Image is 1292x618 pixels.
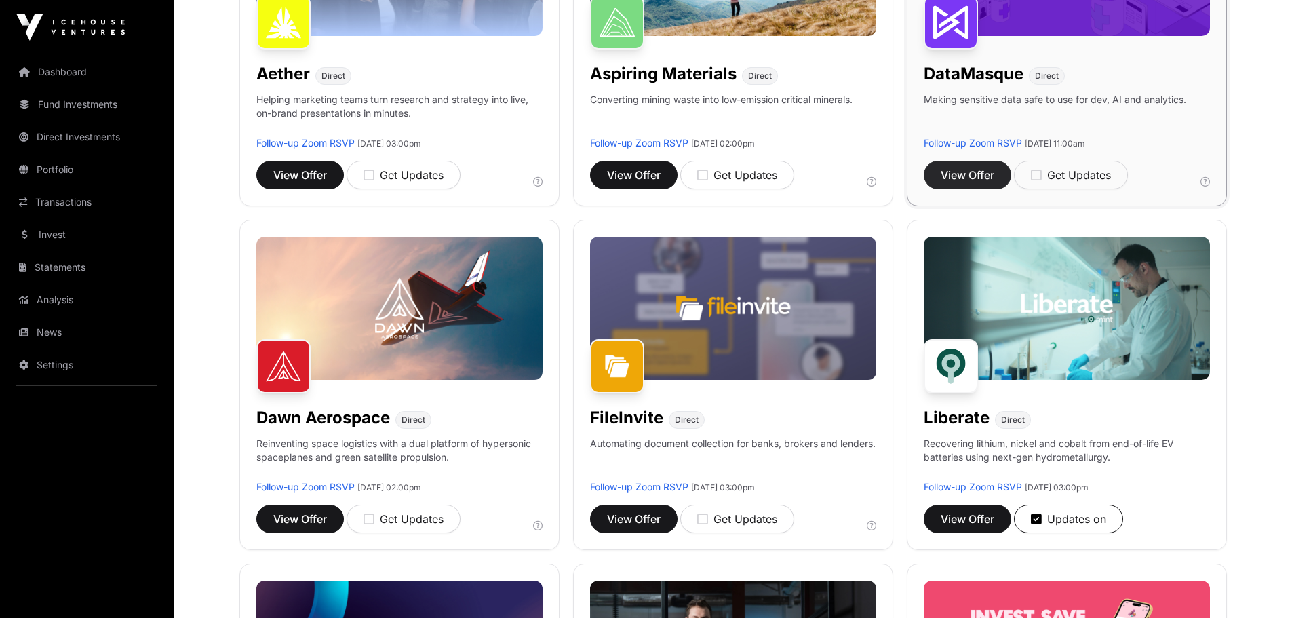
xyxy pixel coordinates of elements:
[924,339,978,393] img: Liberate
[321,71,345,81] span: Direct
[11,90,163,119] a: Fund Investments
[590,505,678,533] button: View Offer
[924,63,1023,85] h1: DataMasque
[697,167,777,183] div: Get Updates
[924,161,1011,189] button: View Offer
[590,481,688,493] a: Follow-up Zoom RSVP
[1014,505,1123,533] button: Updates on
[691,482,755,493] span: [DATE] 03:00pm
[11,122,163,152] a: Direct Investments
[1031,511,1106,527] div: Updates on
[256,437,543,480] p: Reinventing space logistics with a dual platform of hypersonic spaceplanes and green satellite pr...
[680,161,794,189] button: Get Updates
[1224,553,1292,618] iframe: Chat Widget
[256,237,543,380] img: Dawn-Banner.jpg
[590,93,853,136] p: Converting mining waste into low-emission critical minerals.
[16,14,125,41] img: Icehouse Ventures Logo
[256,161,344,189] button: View Offer
[256,93,543,136] p: Helping marketing teams turn research and strategy into live, on-brand presentations in minutes.
[11,220,163,250] a: Invest
[590,161,678,189] button: View Offer
[357,138,421,149] span: [DATE] 03:00pm
[590,237,876,380] img: File-Invite-Banner.jpg
[1025,138,1085,149] span: [DATE] 11:00am
[590,407,663,429] h1: FileInvite
[256,407,390,429] h1: Dawn Aerospace
[748,71,772,81] span: Direct
[402,414,425,425] span: Direct
[256,481,355,493] a: Follow-up Zoom RSVP
[11,57,163,87] a: Dashboard
[1025,482,1089,493] span: [DATE] 03:00pm
[357,482,421,493] span: [DATE] 02:00pm
[273,511,327,527] span: View Offer
[1031,167,1111,183] div: Get Updates
[924,137,1022,149] a: Follow-up Zoom RSVP
[691,138,755,149] span: [DATE] 02:00pm
[590,437,876,480] p: Automating document collection for banks, brokers and lenders.
[941,511,994,527] span: View Offer
[364,167,444,183] div: Get Updates
[607,511,661,527] span: View Offer
[364,511,444,527] div: Get Updates
[680,505,794,533] button: Get Updates
[256,137,355,149] a: Follow-up Zoom RSVP
[607,167,661,183] span: View Offer
[590,137,688,149] a: Follow-up Zoom RSVP
[273,167,327,183] span: View Offer
[924,505,1011,533] button: View Offer
[924,437,1210,480] p: Recovering lithium, nickel and cobalt from end-of-life EV batteries using next-gen hydrometallurgy.
[256,63,310,85] h1: Aether
[11,155,163,185] a: Portfolio
[256,339,311,393] img: Dawn Aerospace
[347,505,461,533] button: Get Updates
[1035,71,1059,81] span: Direct
[1014,161,1128,189] button: Get Updates
[11,187,163,217] a: Transactions
[697,511,777,527] div: Get Updates
[590,63,737,85] h1: Aspiring Materials
[675,414,699,425] span: Direct
[924,407,990,429] h1: Liberate
[11,350,163,380] a: Settings
[11,285,163,315] a: Analysis
[347,161,461,189] button: Get Updates
[924,237,1210,380] img: Liberate-Banner.jpg
[924,93,1186,136] p: Making sensitive data safe to use for dev, AI and analytics.
[11,252,163,282] a: Statements
[590,339,644,393] img: FileInvite
[11,317,163,347] a: News
[1001,414,1025,425] span: Direct
[941,167,994,183] span: View Offer
[256,505,344,533] button: View Offer
[924,481,1022,493] a: Follow-up Zoom RSVP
